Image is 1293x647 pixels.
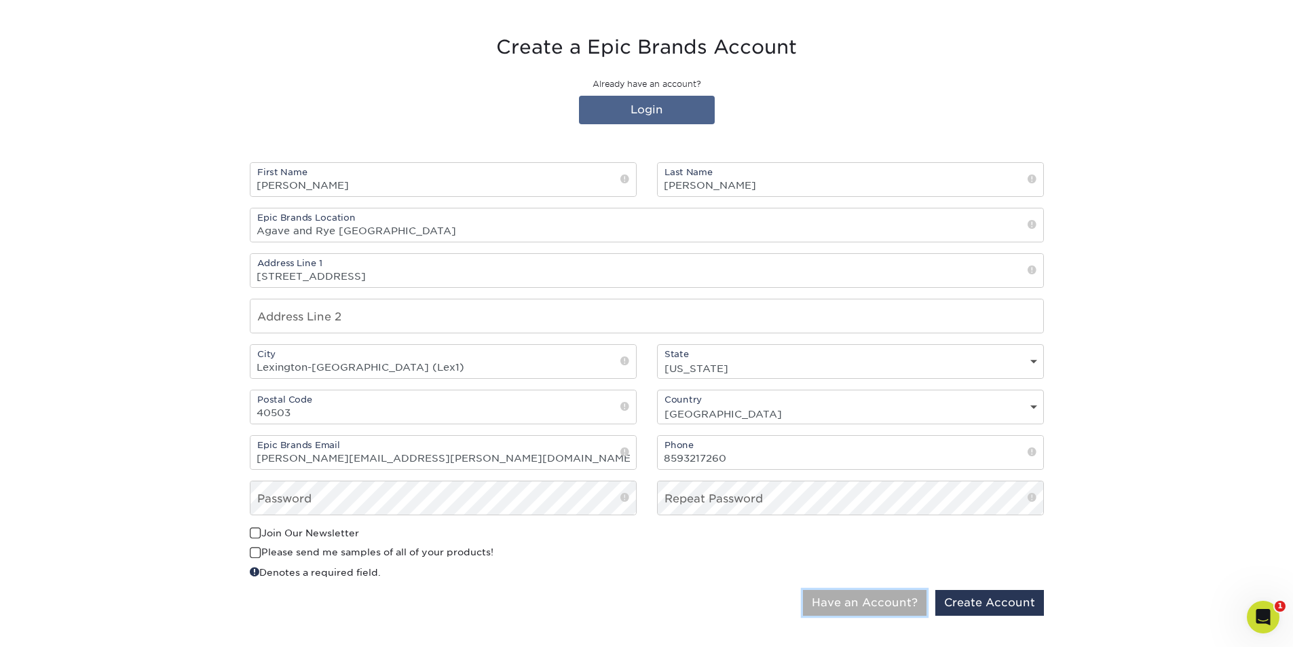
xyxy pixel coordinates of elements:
button: Create Account [935,590,1044,616]
h3: Create a Epic Brands Account [250,36,1044,59]
button: Have an Account? [803,590,926,616]
iframe: reCAPTCHA [838,526,1044,579]
span: 1 [1275,601,1286,612]
a: Login [579,96,715,124]
iframe: Intercom live chat [1247,601,1279,633]
p: Already have an account? [250,78,1044,90]
label: Join Our Newsletter [250,526,359,540]
label: Please send me samples of all of your products! [250,545,493,559]
div: Denotes a required field. [250,565,637,579]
